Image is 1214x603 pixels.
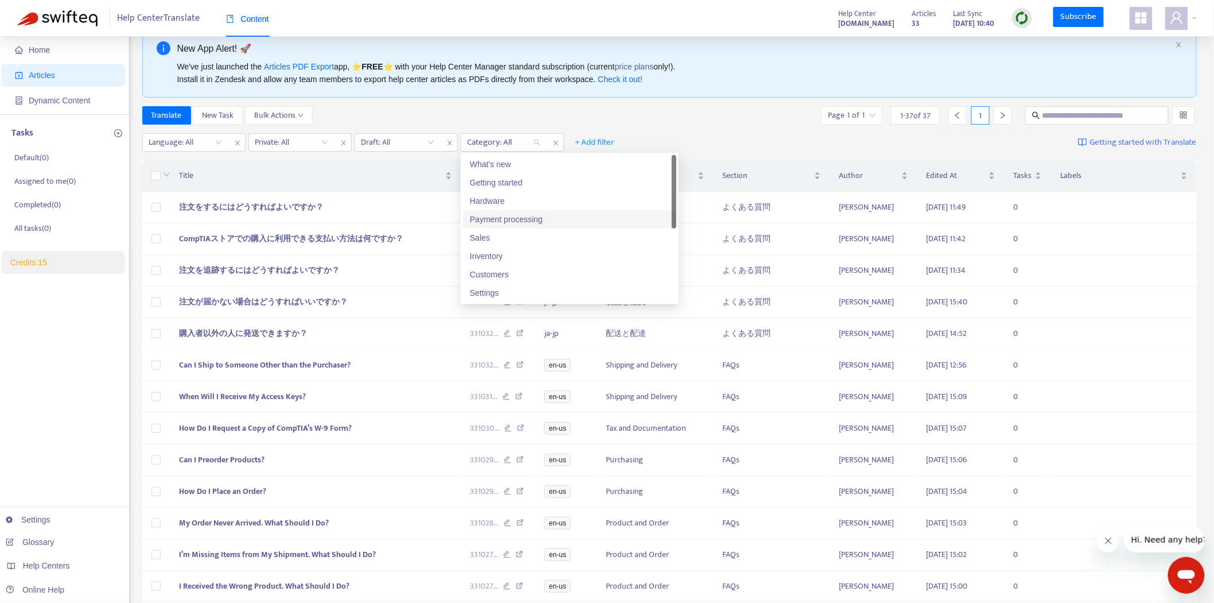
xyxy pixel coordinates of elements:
[917,160,1005,192] th: Edited At
[544,359,571,372] span: en-us
[470,391,498,403] span: 331031 ...
[1005,476,1051,508] td: 0
[714,350,830,381] td: FAQs
[575,136,615,149] span: + Add filter
[714,318,830,350] td: よくある質問
[470,158,670,171] div: What's new
[163,171,170,178] span: down
[470,195,670,207] div: Hardware
[927,548,967,561] span: [DATE] 15:02
[179,422,352,435] span: How Do I Request a Copy of CompTIA’s W-9 Form?
[548,136,563,150] span: close
[1005,571,1051,602] td: 0
[177,41,1172,56] div: New App Alert! 🚀
[463,210,676,229] div: Payment processing
[470,422,500,435] span: 331030 ...
[463,284,676,302] div: Settings
[1090,136,1197,149] span: Getting started with Translate
[544,548,571,561] span: en-us
[14,152,49,164] p: Default ( 0 )
[714,287,830,318] td: よくある質問
[230,136,245,150] span: close
[830,255,917,287] td: [PERSON_NAME]
[6,585,64,594] a: Online Help
[179,295,348,308] span: 注文が届かない場合はどうすればいいですか？
[927,358,967,372] span: [DATE] 12:56
[830,413,917,444] td: [PERSON_NAME]
[544,485,571,498] span: en-us
[839,7,877,20] span: Help Center
[1005,413,1051,444] td: 0
[245,106,313,125] button: Bulk Actionsdown
[912,17,920,30] strong: 33
[470,213,670,226] div: Payment processing
[179,579,349,593] span: I Received the Wrong Product. What Should I Do?
[597,350,714,381] td: Shipping and Delivery
[193,106,243,125] button: New Task
[597,444,714,476] td: Purchasing
[597,571,714,602] td: Product and Order
[463,192,676,210] div: Hardware
[714,223,830,255] td: よくある質問
[226,15,234,23] span: book
[179,516,329,529] span: My Order Never Arrived. What Should I Do?
[723,169,812,182] span: Section
[900,110,931,122] span: 1 - 37 of 37
[29,96,90,105] span: Dynamic Content
[1032,111,1040,119] span: search
[1015,11,1029,25] img: sync.dc5367851b00ba804db3.png
[6,538,54,547] a: Glossary
[714,444,830,476] td: FAQs
[15,46,23,54] span: home
[927,579,968,593] span: [DATE] 15:00
[1168,557,1205,594] iframe: Button to launch messaging window
[442,136,457,150] span: close
[170,160,461,192] th: Title
[1060,169,1178,182] span: Labels
[714,381,830,413] td: FAQs
[714,413,830,444] td: FAQs
[470,485,499,498] span: 331029 ...
[535,318,597,350] td: ja-jp
[1005,444,1051,476] td: 0
[1078,138,1087,147] img: image-link
[1176,41,1182,49] button: close
[470,268,670,281] div: Customers
[179,169,442,182] span: Title
[118,7,200,29] span: Help Center Translate
[1005,381,1051,413] td: 0
[597,539,714,571] td: Product and Order
[1097,529,1120,552] iframe: Close message
[470,231,670,244] div: Sales
[544,580,571,593] span: en-us
[7,8,83,17] span: Hi. Need any help?
[463,173,676,192] div: Getting started
[912,7,936,20] span: Articles
[544,422,571,435] span: en-us
[927,327,967,340] span: [DATE] 14:52
[597,476,714,508] td: Purchasing
[1051,160,1197,192] th: Labels
[179,390,306,403] span: When Will I Receive My Access Keys?
[470,176,670,189] div: Getting started
[1005,318,1051,350] td: 0
[142,106,191,125] button: Translate
[830,223,917,255] td: [PERSON_NAME]
[15,71,23,79] span: account-book
[954,7,983,20] span: Last Sync
[10,258,47,267] a: Credits:15
[598,75,643,84] a: Check it out!
[264,62,334,71] a: Articles PDF Export
[839,17,895,30] a: [DOMAIN_NAME]
[14,199,61,211] p: Completed ( 0 )
[1053,7,1104,28] a: Subscribe
[463,155,676,173] div: What's new
[298,113,303,118] span: down
[567,133,624,152] button: + Add filter
[971,106,990,125] div: 1
[597,381,714,413] td: Shipping and Delivery
[1134,11,1148,25] span: appstore
[14,222,51,234] p: All tasks ( 0 )
[202,109,234,122] span: New Task
[29,71,55,80] span: Articles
